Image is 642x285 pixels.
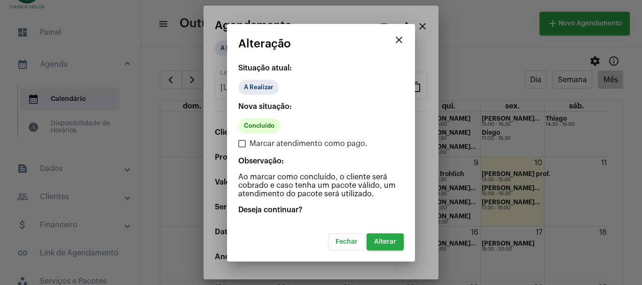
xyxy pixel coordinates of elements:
p: Observação: [238,157,404,165]
p: Nova situação: [238,102,404,111]
mat-chip: A Realizar [238,80,279,95]
p: Deseja continuar? [238,206,404,214]
mat-icon: close [393,34,405,46]
span: Marcar atendimento como pago. [250,138,368,149]
button: Fechar [328,233,365,250]
p: Situação atual: [238,64,404,72]
span: Alterar [374,239,396,245]
span: Alteração [238,38,291,50]
button: Alterar [367,233,404,250]
p: Ao marcar como concluído, o cliente será cobrado e caso tenha um pacote válido, um atendimento do... [238,173,404,198]
mat-chip: Concluído [238,118,280,133]
span: Fechar [336,239,358,245]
